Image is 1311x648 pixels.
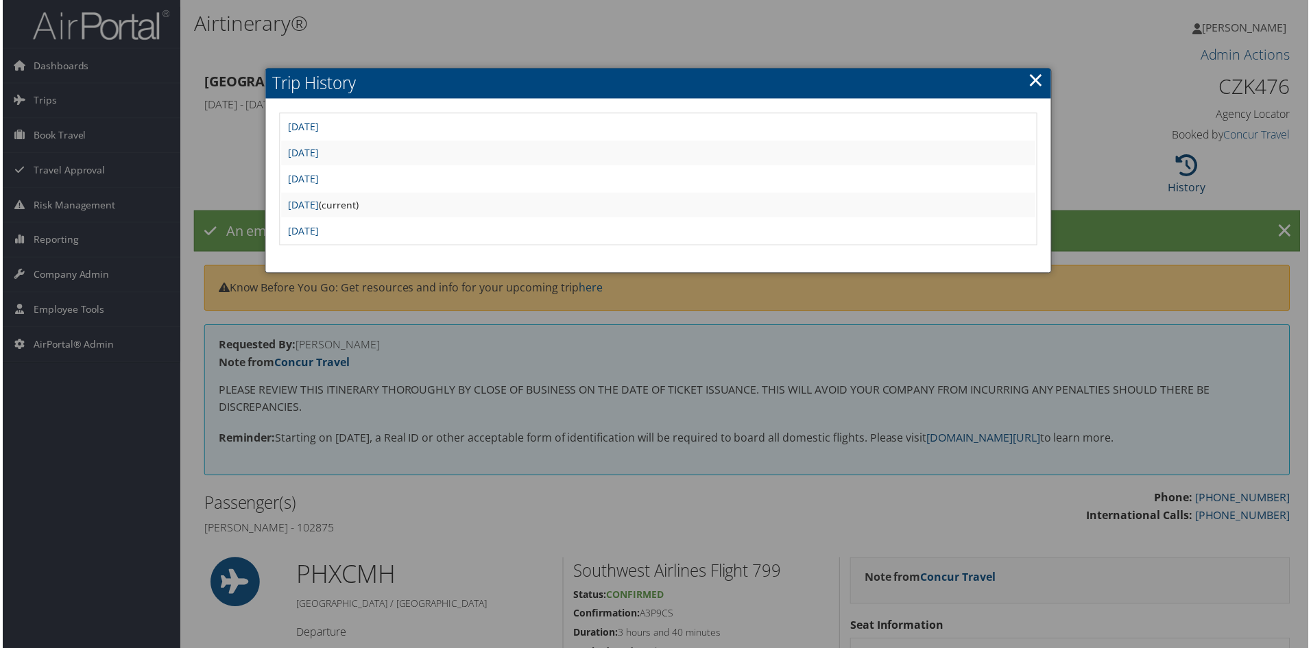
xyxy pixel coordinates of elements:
td: (current) [280,193,1037,218]
a: [DATE] [287,225,317,238]
a: [DATE] [287,121,317,134]
h2: Trip History [264,69,1053,99]
a: [DATE] [287,199,317,212]
a: [DATE] [287,147,317,160]
a: × [1029,67,1045,94]
a: [DATE] [287,173,317,186]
